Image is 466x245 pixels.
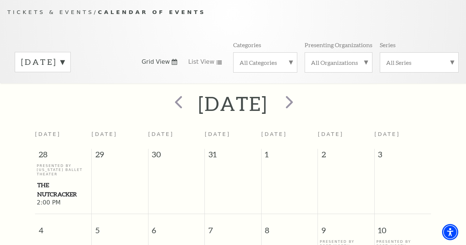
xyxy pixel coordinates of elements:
[318,131,344,137] span: [DATE]
[141,58,170,66] span: Grid View
[375,149,431,164] span: 3
[239,59,291,66] label: All Categories
[386,59,452,66] label: All Series
[37,199,90,207] span: 2:00 PM
[442,224,458,240] div: Accessibility Menu
[311,59,366,66] label: All Organizations
[261,131,287,137] span: [DATE]
[7,9,94,15] span: Tickets & Events
[318,149,374,164] span: 2
[205,214,261,239] span: 7
[305,41,372,49] p: Presenting Organizations
[205,149,261,164] span: 31
[148,149,205,164] span: 30
[188,58,214,66] span: List View
[205,131,231,137] span: [DATE]
[262,149,318,164] span: 1
[92,149,148,164] span: 29
[374,131,400,137] span: [DATE]
[262,214,318,239] span: 8
[164,90,191,116] button: prev
[98,9,206,15] span: Calendar of Events
[92,214,148,239] span: 5
[35,131,61,137] span: [DATE]
[198,92,268,115] h2: [DATE]
[318,214,374,239] span: 9
[35,149,91,164] span: 28
[380,41,396,49] p: Series
[37,181,90,199] span: The Nutcracker
[148,214,205,239] span: 6
[275,90,302,116] button: next
[7,8,459,17] p: /
[92,131,118,137] span: [DATE]
[37,181,90,199] a: The Nutcracker
[233,41,261,49] p: Categories
[148,131,174,137] span: [DATE]
[375,214,431,239] span: 10
[37,164,90,176] p: Presented By [US_STATE] Ballet Theater
[21,56,64,68] label: [DATE]
[35,214,91,239] span: 4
